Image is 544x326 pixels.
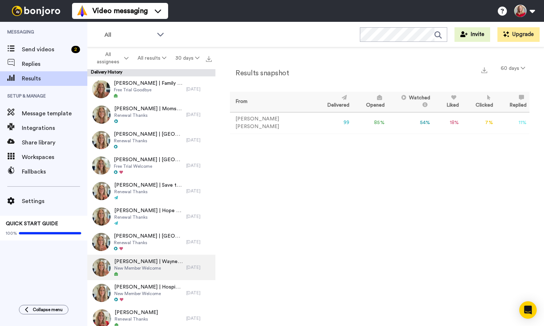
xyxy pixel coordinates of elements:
span: Free Trial Goodbye [114,87,183,93]
span: Renewal Thanks [114,138,183,144]
span: Renewal Thanks [115,316,158,322]
span: Settings [22,197,87,206]
img: vm-color.svg [76,5,88,17]
img: 89902675-d33e-4dd8-8636-8f4cb4bad4bd-thumb.jpg [92,106,111,124]
span: All assignees [93,51,123,65]
span: [PERSON_NAME] | Waynesboro FMC [114,258,183,265]
th: Delivered [314,92,352,112]
button: Export a summary of each team member’s results that match this filter now. [479,64,489,75]
a: [PERSON_NAME] | Moms ConnectRenewal Thanks[DATE] [87,102,215,127]
span: Video messaging [92,6,148,16]
a: [PERSON_NAME] | [GEOGRAPHIC_DATA]Renewal Thanks[DATE] [87,127,215,153]
span: QUICK START GUIDE [6,221,58,226]
span: New Member Welcome [114,265,183,271]
img: c62ddd25-18d2-48d5-90e4-05af043b9dce-thumb.jpg [92,182,111,200]
span: Collapse menu [33,307,63,313]
button: Invite [454,27,490,42]
a: [PERSON_NAME] | Save the StorksRenewal Thanks[DATE] [87,178,215,204]
th: Replied [496,92,529,112]
span: Renewal Thanks [114,240,183,246]
div: [DATE] [186,214,212,219]
div: Open Intercom Messenger [519,301,537,319]
a: [PERSON_NAME] | Family Resource CenterFree Trial Goodbye[DATE] [87,76,215,102]
td: 7 % [462,112,496,134]
img: 613508fe-47a7-49ce-a914-1fe72f4a1b7d-thumb.jpg [92,233,110,251]
span: [PERSON_NAME] | [GEOGRAPHIC_DATA] [114,156,183,163]
div: [DATE] [186,239,212,245]
td: 54 % [388,112,433,134]
span: Workspaces [22,153,87,162]
td: 11 % [496,112,529,134]
img: bj-logo-header-white.svg [9,6,63,16]
img: accc0c74-f56b-47d3-bf26-a956b7c1eebb-thumb.jpg [92,258,111,277]
div: [DATE] [186,163,212,168]
th: Opened [352,92,387,112]
button: All results [133,52,171,65]
th: From [230,92,314,112]
div: Delivery History [87,69,215,76]
div: [DATE] [186,188,212,194]
img: export.svg [481,67,487,73]
span: 100% [6,230,17,236]
div: [DATE] [186,86,212,92]
th: Watched [388,92,433,112]
div: [DATE] [186,315,212,321]
img: d13a94ab-ae9d-42ec-8d05-196d7d34cbf9-thumb.jpg [92,80,110,98]
button: All assignees [89,48,133,68]
div: [DATE] [186,290,212,296]
span: Results [22,74,87,83]
span: Free Trial Welcome [114,163,183,169]
th: Clicked [462,92,496,112]
span: Share library [22,138,87,147]
div: [DATE] [186,137,212,143]
span: Renewal Thanks [114,112,183,118]
span: [PERSON_NAME] [115,309,158,316]
span: New Member Welcome [114,291,183,297]
button: Upgrade [497,27,540,42]
a: [PERSON_NAME] | Hope KitchenRenewal Thanks[DATE] [87,204,215,229]
button: Collapse menu [19,305,68,314]
h2: Results snapshot [230,69,289,77]
img: 80e81200-f89b-4ebe-a0f8-c8e685866d5d-thumb.jpg [92,131,110,149]
button: 60 days [496,62,529,75]
span: Replies [22,60,87,68]
span: Send videos [22,45,68,54]
button: 30 days [171,52,204,65]
button: Export all results that match these filters now. [204,53,214,64]
a: [PERSON_NAME] | [GEOGRAPHIC_DATA]Free Trial Welcome[DATE] [87,153,215,178]
span: [PERSON_NAME] | Hospice of the GI [114,283,183,291]
span: Integrations [22,124,87,132]
span: [PERSON_NAME] | Family Resource Center [114,80,183,87]
a: [PERSON_NAME] | Hospice of the GINew Member Welcome[DATE] [87,280,215,306]
img: 36b0b7c5-6c2a-498f-bbf4-ba77cb9b09fc-thumb.jpg [92,156,110,175]
span: [PERSON_NAME] | [GEOGRAPHIC_DATA] [114,232,183,240]
td: 99 [314,112,352,134]
span: [PERSON_NAME] | [GEOGRAPHIC_DATA] [114,131,183,138]
th: Liked [433,92,462,112]
div: [DATE] [186,265,212,270]
td: [PERSON_NAME] [PERSON_NAME] [230,112,314,134]
span: Message template [22,109,87,118]
td: 85 % [352,112,387,134]
a: [PERSON_NAME] | [GEOGRAPHIC_DATA]Renewal Thanks[DATE] [87,229,215,255]
span: All [104,31,153,39]
img: 1041826c-abe3-456a-841f-537148ba9500-thumb.jpg [92,207,111,226]
div: [DATE] [186,112,212,118]
span: Renewal Thanks [114,189,183,195]
a: [PERSON_NAME] | Waynesboro FMCNew Member Welcome[DATE] [87,255,215,280]
img: export.svg [206,56,212,62]
img: 04d0284d-21a7-46b7-86e3-5036709e6e9b-thumb.jpg [92,284,111,302]
div: 2 [71,46,80,53]
span: Fallbacks [22,167,87,176]
td: 18 % [433,112,462,134]
span: [PERSON_NAME] | Save the Storks [114,182,183,189]
span: [PERSON_NAME] | Hope Kitchen [114,207,183,214]
span: [PERSON_NAME] | Moms Connect [114,105,183,112]
span: Renewal Thanks [114,214,183,220]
